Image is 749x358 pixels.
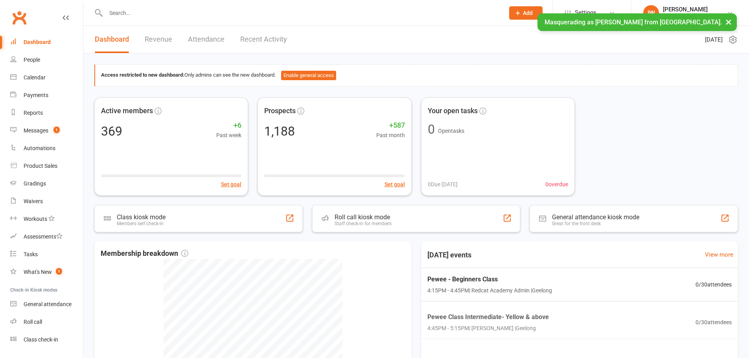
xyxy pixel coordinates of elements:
div: [GEOGRAPHIC_DATA] [663,13,716,20]
div: Dashboard [24,39,51,45]
span: +6 [216,120,241,131]
a: Revenue [145,26,172,53]
span: 4:45PM - 5:15PM | [PERSON_NAME] | Geelong [427,324,549,332]
span: 0 Due [DATE] [428,180,458,189]
div: Members self check-in [117,221,166,226]
a: Dashboard [10,33,83,51]
span: Pewee - Beginners Class [427,274,552,285]
a: Messages 1 [10,122,83,140]
div: jW [643,5,659,21]
div: Staff check-in for members [335,221,392,226]
a: View more [705,250,733,259]
span: Open tasks [438,128,464,134]
button: Enable general access [281,71,336,80]
div: Messages [24,127,48,134]
span: Masquerading as [PERSON_NAME] from [GEOGRAPHIC_DATA]. [545,18,722,26]
a: Dashboard [95,26,129,53]
span: Prospects [264,105,296,117]
a: Recent Activity [240,26,287,53]
div: People [24,57,40,63]
a: Attendance [188,26,225,53]
span: Past month [376,131,405,140]
a: Calendar [10,69,83,86]
div: Automations [24,145,55,151]
a: Waivers [10,193,83,210]
span: [DATE] [705,35,723,44]
div: Class check-in [24,336,58,343]
span: 1 [56,268,62,275]
a: People [10,51,83,69]
a: Reports [10,104,83,122]
div: Payments [24,92,48,98]
a: Payments [10,86,83,104]
span: Membership breakdown [101,248,188,259]
div: Class kiosk mode [117,213,166,221]
span: +587 [376,120,405,131]
div: Roll call [24,319,42,325]
span: 0 overdue [545,180,568,189]
div: Assessments [24,233,63,240]
div: Waivers [24,198,43,204]
button: Add [509,6,543,20]
div: What's New [24,269,52,275]
a: Gradings [10,175,83,193]
strong: Access restricted to new dashboard: [101,72,184,78]
div: Only admins can see the new dashboard. [101,71,732,80]
div: General attendance kiosk mode [552,213,639,221]
button: × [721,13,736,30]
span: Past week [216,131,241,140]
input: Search... [103,7,499,18]
span: Add [523,10,533,16]
a: Automations [10,140,83,157]
a: Assessments [10,228,83,246]
a: What's New1 [10,263,83,281]
span: 0 / 30 attendees [696,318,732,327]
div: [PERSON_NAME] [663,6,716,13]
div: 1,188 [264,125,295,138]
div: Gradings [24,180,46,187]
h3: [DATE] events [421,248,478,262]
button: Set goal [221,180,241,189]
span: Settings [575,4,596,22]
span: Active members [101,105,153,117]
span: Pewee Class Intermediate- Yellow & above [427,312,549,322]
div: Calendar [24,74,46,81]
a: General attendance kiosk mode [10,296,83,313]
a: Clubworx [9,8,29,28]
div: Workouts [24,216,47,222]
span: 4:15PM - 4:45PM | Redcat Academy Admin | Geelong [427,286,552,295]
div: General attendance [24,301,72,307]
div: Product Sales [24,163,57,169]
a: Roll call [10,313,83,331]
div: Roll call kiosk mode [335,213,392,221]
div: Reports [24,110,43,116]
div: Great for the front desk [552,221,639,226]
span: Your open tasks [428,105,478,117]
div: 369 [101,125,122,138]
a: Tasks [10,246,83,263]
span: 1 [53,127,60,133]
div: 0 [428,123,435,136]
div: Tasks [24,251,38,257]
button: Set goal [385,180,405,189]
a: Class kiosk mode [10,331,83,349]
a: Workouts [10,210,83,228]
span: 0 / 30 attendees [696,280,732,289]
a: Product Sales [10,157,83,175]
